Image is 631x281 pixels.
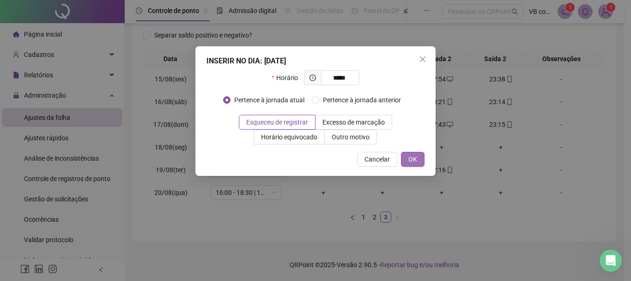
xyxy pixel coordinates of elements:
[231,95,308,105] span: Pertence à jornada atual
[322,119,385,126] span: Excesso de marcação
[415,52,430,67] button: Close
[357,152,397,167] button: Cancelar
[408,154,417,164] span: OK
[600,250,622,272] iframe: Intercom live chat
[364,154,390,164] span: Cancelar
[332,133,370,141] span: Outro motivo
[246,119,308,126] span: Esqueceu de registrar
[272,70,303,85] label: Horário
[401,152,425,167] button: OK
[206,56,425,67] div: INSERIR NO DIA : [DATE]
[319,95,405,105] span: Pertence à jornada anterior
[419,56,426,63] span: close
[309,75,316,81] span: clock-circle
[261,133,317,141] span: Horário equivocado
